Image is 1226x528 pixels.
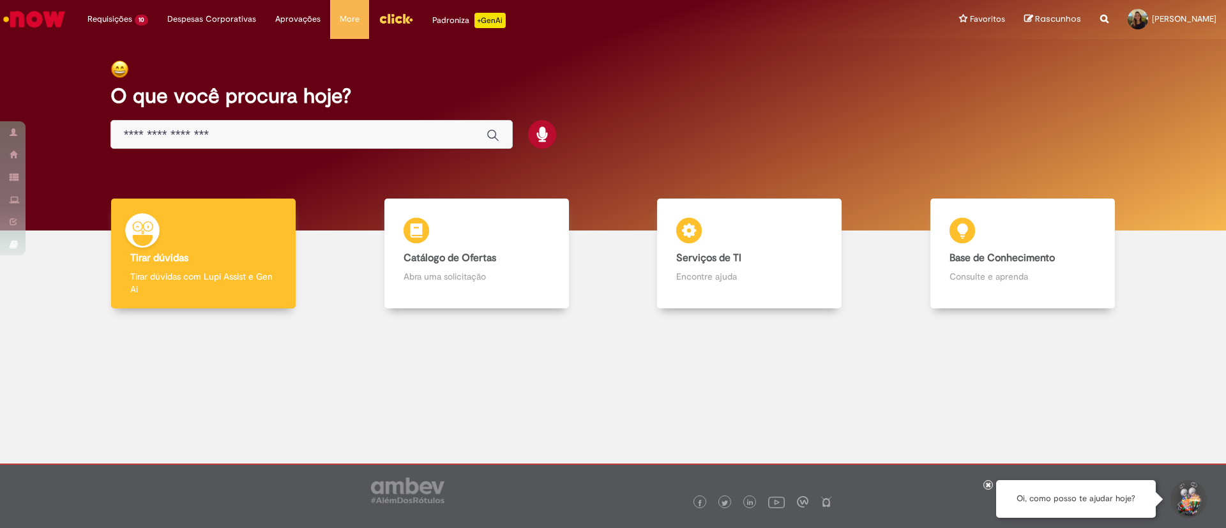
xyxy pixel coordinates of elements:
[371,478,444,503] img: logo_footer_ambev_rotulo_gray.png
[747,499,753,507] img: logo_footer_linkedin.png
[1169,480,1207,518] button: Iniciar Conversa de Suporte
[87,13,132,26] span: Requisições
[613,199,886,309] a: Serviços de TI Encontre ajuda
[275,13,321,26] span: Aprovações
[1,6,67,32] img: ServiceNow
[404,252,496,264] b: Catálogo de Ofertas
[676,252,741,264] b: Serviços de TI
[135,15,148,26] span: 10
[1152,13,1216,24] span: [PERSON_NAME]
[340,13,359,26] span: More
[67,199,340,309] a: Tirar dúvidas Tirar dúvidas com Lupi Assist e Gen Ai
[722,500,728,506] img: logo_footer_twitter.png
[886,199,1160,309] a: Base de Conhecimento Consulte e aprenda
[474,13,506,28] p: +GenAi
[821,496,832,508] img: logo_footer_naosei.png
[797,496,808,508] img: logo_footer_workplace.png
[996,480,1156,518] div: Oi, como posso te ajudar hoje?
[130,270,276,296] p: Tirar dúvidas com Lupi Assist e Gen Ai
[1024,13,1081,26] a: Rascunhos
[768,494,785,510] img: logo_footer_youtube.png
[110,60,129,79] img: happy-face.png
[697,500,703,506] img: logo_footer_facebook.png
[676,270,822,283] p: Encontre ajuda
[130,252,188,264] b: Tirar dúvidas
[950,270,1096,283] p: Consulte e aprenda
[340,199,614,309] a: Catálogo de Ofertas Abra uma solicitação
[167,13,256,26] span: Despesas Corporativas
[1035,13,1081,25] span: Rascunhos
[970,13,1005,26] span: Favoritos
[950,252,1055,264] b: Base de Conhecimento
[404,270,550,283] p: Abra uma solicitação
[432,13,506,28] div: Padroniza
[110,85,1116,107] h2: O que você procura hoje?
[379,9,413,28] img: click_logo_yellow_360x200.png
